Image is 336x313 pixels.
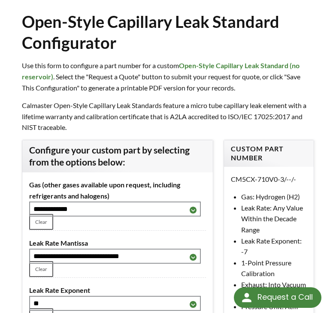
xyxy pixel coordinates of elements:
[231,174,307,185] p: CM5CX-710V0-3/--/-
[29,179,206,201] label: Gas (other gases available upon request, including refrigerants and halogens)
[241,191,307,202] li: Gas: Hydrogen (H2)
[29,285,206,296] label: Leak Rate Exponent
[22,100,309,133] p: Calmaster Open-Style Capillary Leak Standards feature a micro tube capillary leak element with a ...
[241,202,307,235] li: Leak Rate: Any Value Within the Decade Range
[29,238,206,249] label: Leak Rate Mantissa
[240,291,254,304] img: round button
[22,60,309,93] p: Use this form to configure a part number for a custom . Select the "Request a Quote" button to su...
[29,144,206,168] h3: Configure your custom part by selecting from the options below:
[29,214,53,230] a: Clear
[241,235,307,257] li: Leak Rate Exponent: -7
[22,11,314,54] h1: Open-Style Capillary Leak Standard Configurator
[231,144,307,163] h4: Custom Part Number
[241,257,307,279] li: 1-Point Pressure Calibration
[257,287,313,307] div: Request a Call
[234,287,321,308] div: Request a Call
[29,261,53,277] a: Clear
